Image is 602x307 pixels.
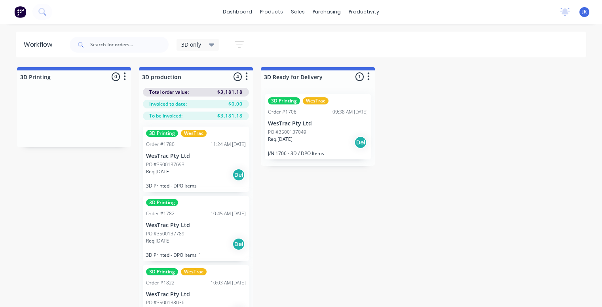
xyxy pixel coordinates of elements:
[354,136,367,149] div: Del
[146,199,178,206] div: 3D Printing
[181,268,207,275] div: WesTrac
[211,210,246,217] div: 10:45 AM [DATE]
[268,136,292,143] p: Req. [DATE]
[149,89,189,96] span: Total order value:
[345,6,383,18] div: productivity
[268,129,306,136] p: PO #3500137049
[14,6,26,18] img: Factory
[146,168,171,175] p: Req. [DATE]
[268,150,368,156] p: J/N 1706 - 3D / DPO Items
[219,6,256,18] a: dashboard
[265,94,371,159] div: 3D PrintingWesTracOrder #170609:38 AM [DATE]WesTrac Pty LtdPO #3500137049Req.[DATE]DelJ/N 1706 - ...
[149,112,182,119] span: To be invoiced:
[146,230,184,237] p: PO #3500137789
[146,299,184,306] p: PO #3500138036
[232,169,245,181] div: Del
[146,222,246,229] p: WesTrac Pty Ltd
[217,112,243,119] span: $3,181.18
[217,89,243,96] span: $3,181.18
[149,100,187,108] span: Invoiced to date:
[146,161,184,168] p: PO #3500137693
[146,268,178,275] div: 3D Printing
[268,108,296,116] div: Order #1706
[146,183,246,189] p: 3D Printed - DPO Items
[228,100,243,108] span: $0.00
[232,238,245,250] div: Del
[181,40,201,49] span: 3D only
[146,252,246,258] p: 3D Printed - DPO Items `
[211,141,246,148] div: 11:24 AM [DATE]
[256,6,287,18] div: products
[309,6,345,18] div: purchasing
[143,127,249,192] div: 3D PrintingWesTracOrder #178011:24 AM [DATE]WesTrac Pty LtdPO #3500137693Req.[DATE]Del3D Printed ...
[146,130,178,137] div: 3D Printing
[146,210,175,217] div: Order #1782
[24,40,56,49] div: Workflow
[146,291,246,298] p: WesTrac Pty Ltd
[90,37,169,53] input: Search for orders...
[211,279,246,286] div: 10:03 AM [DATE]
[146,237,171,244] p: Req. [DATE]
[146,141,175,148] div: Order #1780
[287,6,309,18] div: sales
[303,97,329,104] div: WesTrac
[181,130,207,137] div: WesTrac
[268,97,300,104] div: 3D Printing
[332,108,368,116] div: 09:38 AM [DATE]
[146,153,246,159] p: WesTrac Pty Ltd
[582,8,587,15] span: JK
[146,279,175,286] div: Order #1822
[143,196,249,261] div: 3D PrintingOrder #178210:45 AM [DATE]WesTrac Pty LtdPO #3500137789Req.[DATE]Del3D Printed - DPO I...
[268,120,368,127] p: WesTrac Pty Ltd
